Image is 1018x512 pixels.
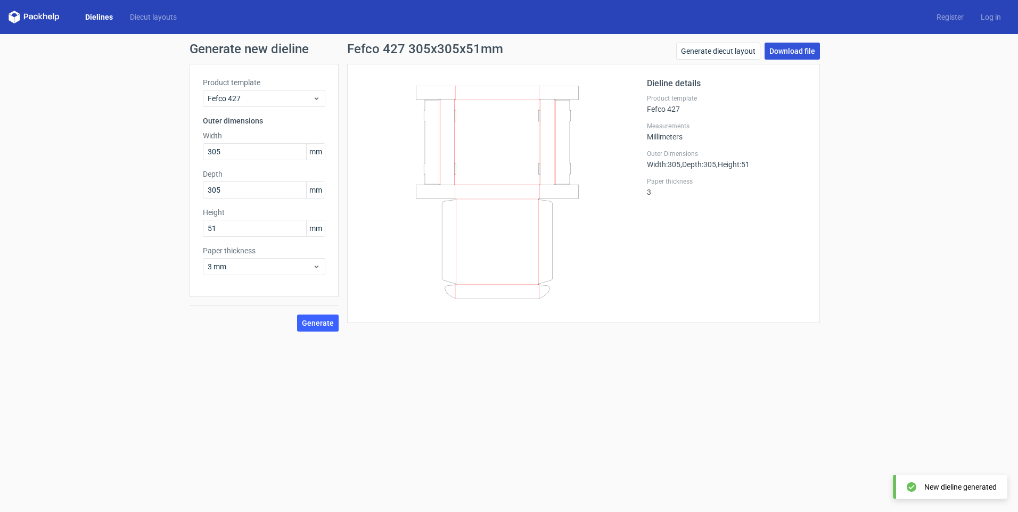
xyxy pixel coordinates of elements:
div: 3 [647,177,807,196]
button: Generate [297,315,339,332]
span: 3 mm [208,261,313,272]
a: Download file [765,43,820,60]
div: Fefco 427 [647,94,807,113]
span: mm [306,144,325,160]
label: Outer Dimensions [647,150,807,158]
span: mm [306,182,325,198]
h1: Fefco 427 305x305x51mm [347,43,503,55]
div: New dieline generated [924,482,997,492]
div: Millimeters [647,122,807,141]
span: , Depth : 305 [680,160,716,169]
a: Diecut layouts [121,12,185,22]
label: Product template [647,94,807,103]
label: Height [203,207,325,218]
h3: Outer dimensions [203,115,325,126]
label: Measurements [647,122,807,130]
label: Paper thickness [647,177,807,186]
h2: Dieline details [647,77,807,90]
label: Width [203,130,325,141]
label: Product template [203,77,325,88]
h1: Generate new dieline [190,43,828,55]
a: Register [928,12,972,22]
a: Log in [972,12,1009,22]
label: Paper thickness [203,245,325,256]
label: Depth [203,169,325,179]
span: Width : 305 [647,160,680,169]
a: Generate diecut layout [676,43,760,60]
span: Generate [302,319,334,327]
span: Fefco 427 [208,93,313,104]
span: mm [306,220,325,236]
span: , Height : 51 [716,160,750,169]
a: Dielines [77,12,121,22]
